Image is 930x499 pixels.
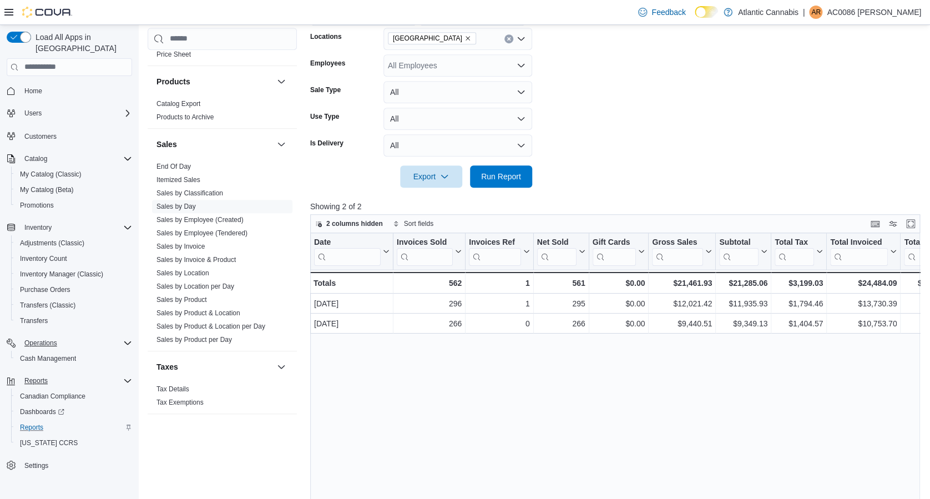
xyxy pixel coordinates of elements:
[24,461,48,470] span: Settings
[156,399,204,406] a: Tax Exemptions
[16,352,80,365] a: Cash Management
[11,404,137,420] a: Dashboards
[156,113,214,121] a: Products to Archive
[156,203,196,210] a: Sales by Day
[11,282,137,298] button: Purchase Orders
[830,276,897,290] div: $24,484.09
[20,152,132,165] span: Catalog
[830,297,897,310] div: $13,730.39
[156,398,204,407] span: Tax Exemptions
[16,283,75,296] a: Purchase Orders
[156,139,177,150] h3: Sales
[31,32,132,54] span: Load All Apps in [GEOGRAPHIC_DATA]
[156,50,191,59] span: Price Sheet
[310,59,345,68] label: Employees
[407,165,456,188] span: Export
[397,276,462,290] div: 562
[383,134,532,157] button: All
[388,217,438,230] button: Sort fields
[397,238,453,266] div: Invoices Sold
[464,35,471,42] button: Remove Galway from selection in this group
[652,276,712,290] div: $21,461.93
[11,198,137,213] button: Promotions
[469,276,529,290] div: 1
[156,336,232,344] a: Sales by Product per Day
[16,252,132,265] span: Inventory Count
[2,105,137,121] button: Users
[719,317,767,330] div: $9,349.13
[11,389,137,404] button: Canadian Compliance
[24,132,57,141] span: Customers
[24,339,57,347] span: Operations
[20,438,78,447] span: [US_STATE] CCRS
[156,229,247,238] span: Sales by Employee (Tendered)
[16,390,132,403] span: Canadian Compliance
[775,238,823,266] button: Total Tax
[16,168,86,181] a: My Catalog (Classic)
[404,219,433,228] span: Sort fields
[148,382,297,414] div: Taxes
[156,243,205,250] a: Sales by Invoice
[156,100,200,108] a: Catalog Export
[2,83,137,99] button: Home
[11,251,137,266] button: Inventory Count
[20,239,84,248] span: Adjustments (Classic)
[156,163,191,170] a: End Of Day
[11,420,137,435] button: Reports
[2,128,137,144] button: Customers
[16,421,132,434] span: Reports
[393,33,462,44] span: [GEOGRAPHIC_DATA]
[904,217,917,230] button: Enter fullscreen
[537,238,576,266] div: Net Sold
[156,76,272,87] button: Products
[148,160,297,351] div: Sales
[11,182,137,198] button: My Catalog (Beta)
[156,322,265,331] span: Sales by Product & Location per Day
[20,201,54,210] span: Promotions
[16,314,52,327] a: Transfers
[275,75,288,88] button: Products
[156,189,223,198] span: Sales by Classification
[156,269,209,278] span: Sales by Location
[16,405,69,419] a: Dashboards
[16,390,90,403] a: Canadian Compliance
[20,336,62,350] button: Operations
[156,76,190,87] h3: Products
[275,360,288,374] button: Taxes
[830,317,897,330] div: $10,753.70
[310,139,343,148] label: Is Delivery
[156,283,234,290] a: Sales by Location per Day
[156,256,236,264] a: Sales by Invoice & Product
[156,189,223,197] a: Sales by Classification
[719,238,759,266] div: Subtotal
[314,238,390,266] button: Date
[11,167,137,182] button: My Catalog (Classic)
[504,34,513,43] button: Clear input
[156,216,244,224] a: Sales by Employee (Created)
[156,295,207,304] span: Sales by Product
[20,170,82,179] span: My Catalog (Classic)
[593,317,645,330] div: $0.00
[719,297,767,310] div: $11,935.93
[20,316,48,325] span: Transfers
[156,242,205,251] span: Sales by Invoice
[16,168,132,181] span: My Catalog (Classic)
[16,299,80,312] a: Transfers (Classic)
[20,254,67,263] span: Inventory Count
[156,255,236,264] span: Sales by Invoice & Product
[24,223,52,232] span: Inventory
[20,301,75,310] span: Transfers (Classic)
[20,221,132,234] span: Inventory
[592,238,636,248] div: Gift Cards
[20,459,53,472] a: Settings
[652,238,703,266] div: Gross Sales
[775,317,823,330] div: $1,404.57
[156,309,240,317] a: Sales by Product & Location
[652,238,703,248] div: Gross Sales
[156,99,200,108] span: Catalog Export
[397,238,462,266] button: Invoices Sold
[16,436,82,450] a: [US_STATE] CCRS
[156,282,234,291] span: Sales by Location per Day
[20,221,56,234] button: Inventory
[537,317,585,330] div: 266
